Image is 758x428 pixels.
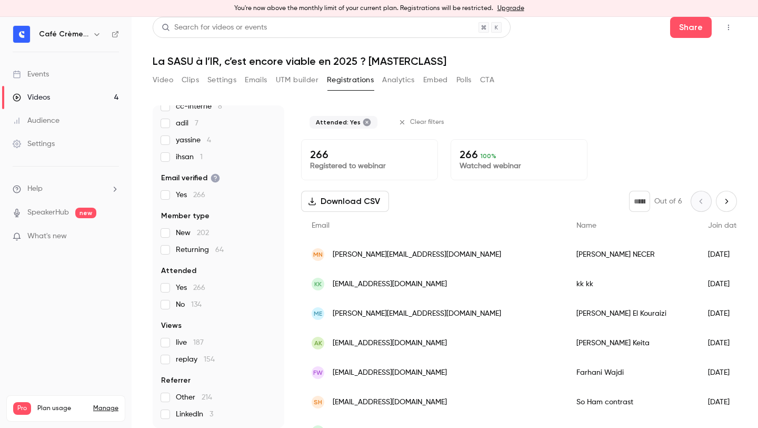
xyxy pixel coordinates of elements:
[410,118,444,127] span: Clear filters
[697,269,751,299] div: [DATE]
[193,191,205,199] span: 266
[654,196,682,207] p: Out of 6
[456,72,472,89] button: Polls
[716,191,737,212] button: Next page
[93,404,118,413] a: Manage
[13,139,55,149] div: Settings
[161,320,182,331] span: Views
[153,72,173,89] button: Video
[576,222,596,229] span: Name
[314,309,322,318] span: ME
[27,207,69,218] a: SpeakerHub
[176,228,209,238] span: New
[13,115,59,126] div: Audience
[161,266,196,276] span: Attended
[310,161,429,171] p: Registered to webinar
[27,183,43,194] span: Help
[566,240,697,269] div: [PERSON_NAME] NECER
[200,153,203,161] span: 1
[333,308,501,319] span: [PERSON_NAME][EMAIL_ADDRESS][DOMAIN_NAME]
[176,337,204,348] span: live
[182,72,199,89] button: Clips
[312,222,330,229] span: Email
[313,368,323,377] span: FW
[161,375,191,386] span: Referrer
[363,118,371,127] button: Remove "Did attend" from selected filters
[566,358,697,387] div: Farhani Wajdi
[37,404,87,413] span: Plan usage
[176,190,205,200] span: Yes
[75,208,96,218] span: new
[176,135,211,145] span: yassine
[176,152,203,162] span: ihsan
[245,72,267,89] button: Emails
[39,29,88,40] h6: Café Crème Club
[193,339,204,346] span: 187
[197,229,209,237] span: 202
[394,114,451,131] button: Clear filters
[195,120,198,127] span: 7
[215,246,224,254] span: 64
[176,409,213,420] span: LinkedIn
[207,72,236,89] button: Settings
[382,72,415,89] button: Analytics
[423,72,448,89] button: Embed
[13,26,30,43] img: Café Crème Club
[176,354,215,365] span: replay
[566,328,697,358] div: [PERSON_NAME] Keita
[327,72,374,89] button: Registrations
[176,283,205,293] span: Yes
[276,72,318,89] button: UTM builder
[720,19,737,36] button: Top Bar Actions
[697,328,751,358] div: [DATE]
[460,148,579,161] p: 266
[314,397,322,407] span: SH
[314,279,322,289] span: kk
[313,250,323,259] span: MN
[13,69,49,80] div: Events
[13,92,50,103] div: Videos
[202,394,212,401] span: 214
[210,411,213,418] span: 3
[497,4,524,13] a: Upgrade
[13,183,119,194] li: help-dropdown-opener
[218,103,222,110] span: 8
[161,173,220,183] span: Email verified
[27,231,67,242] span: What's new
[460,161,579,171] p: Watched webinar
[316,118,361,127] span: Attended: Yes
[153,55,737,67] h1: La SASU à l’IR, c’est encore viable en 2025 ? [MASTERCLASS]
[176,245,224,255] span: Returning
[480,72,494,89] button: CTA
[697,240,751,269] div: [DATE]
[697,387,751,417] div: [DATE]
[566,387,697,417] div: So Ham contrast
[161,211,210,221] span: Member type
[204,356,215,363] span: 154
[670,17,712,38] button: Share
[566,299,697,328] div: [PERSON_NAME] El Kouraizi
[176,299,202,310] span: No
[193,284,205,291] span: 266
[333,249,501,260] span: [PERSON_NAME][EMAIL_ADDRESS][DOMAIN_NAME]
[176,392,212,403] span: Other
[708,222,741,229] span: Join date
[697,358,751,387] div: [DATE]
[207,137,211,144] span: 4
[333,397,447,408] span: [EMAIL_ADDRESS][DOMAIN_NAME]
[333,279,447,290] span: [EMAIL_ADDRESS][DOMAIN_NAME]
[566,269,697,299] div: kk kk
[191,301,202,308] span: 134
[176,101,222,112] span: cc-interne
[481,152,496,160] span: 100 %
[333,338,447,349] span: [EMAIL_ADDRESS][DOMAIN_NAME]
[310,148,429,161] p: 266
[13,402,31,415] span: Pro
[697,299,751,328] div: [DATE]
[314,338,322,348] span: AK
[333,367,447,378] span: [EMAIL_ADDRESS][DOMAIN_NAME]
[301,191,389,212] button: Download CSV
[176,118,198,129] span: adil
[162,22,267,33] div: Search for videos or events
